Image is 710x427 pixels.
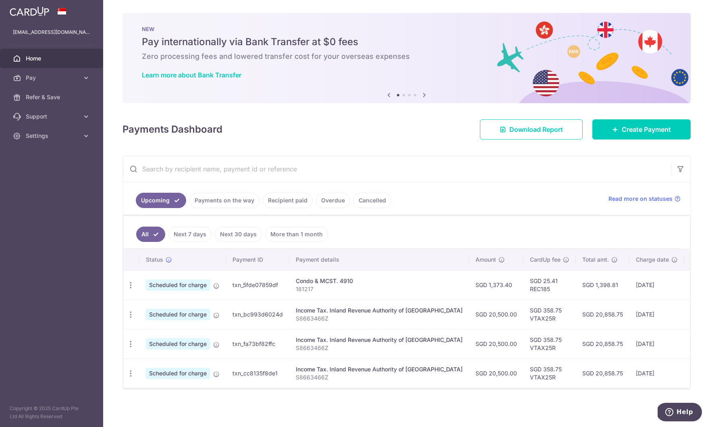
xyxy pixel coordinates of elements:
[296,306,463,315] div: Income Tax. Inland Revenue Authority of [GEOGRAPHIC_DATA]
[296,285,463,293] p: 181217
[142,52,671,61] h6: Zero processing fees and lowered transfer cost for your overseas expenses
[215,227,262,242] a: Next 30 days
[296,373,463,381] p: S8663466Z
[265,227,328,242] a: More than 1 month
[226,329,289,358] td: txn_fa73bf82ffc
[146,309,210,320] span: Scheduled for charge
[316,193,350,208] a: Overdue
[576,270,629,300] td: SGD 1,398.81
[592,119,691,140] a: Create Payment
[122,13,691,103] img: Bank transfer banner
[26,74,79,82] span: Pay
[122,122,222,137] h4: Payments Dashboard
[523,358,576,388] td: SGD 358.75 VTAX25R
[582,256,609,264] span: Total amt.
[168,227,212,242] a: Next 7 days
[608,195,681,203] a: Read more on statuses
[26,132,79,140] span: Settings
[629,329,684,358] td: [DATE]
[289,249,469,270] th: Payment details
[10,6,49,16] img: CardUp
[142,26,671,32] p: NEW
[146,338,210,350] span: Scheduled for charge
[658,403,702,423] iframe: Opens a widget where you can find more information
[13,28,90,36] p: [EMAIL_ADDRESS][DOMAIN_NAME]
[296,344,463,352] p: S8663466Z
[136,227,165,242] a: All
[136,193,186,208] a: Upcoming
[469,300,523,329] td: SGD 20,500.00
[146,256,163,264] span: Status
[629,270,684,300] td: [DATE]
[576,300,629,329] td: SGD 20,858.75
[608,195,673,203] span: Read more on statuses
[576,329,629,358] td: SGD 20,858.75
[226,270,289,300] td: txn_5fde07859df
[523,329,576,358] td: SGD 358.75 VTAX25R
[226,300,289,329] td: txn_bc993d6024d
[469,270,523,300] td: SGD 1,373.40
[26,112,79,121] span: Support
[523,270,576,300] td: SGD 25.41 REC185
[146,368,210,379] span: Scheduled for charge
[475,256,496,264] span: Amount
[629,300,684,329] td: [DATE]
[576,358,629,388] td: SGD 20,858.75
[523,300,576,329] td: SGD 358.75 VTAX25R
[263,193,313,208] a: Recipient paid
[123,156,671,182] input: Search by recipient name, payment id or reference
[480,119,583,140] a: Download Report
[622,125,671,134] span: Create Payment
[296,277,463,285] div: Condo & MCST. 4910
[629,358,684,388] td: [DATE]
[26,93,79,101] span: Refer & Save
[142,35,671,48] h5: Pay internationally via Bank Transfer at $0 fees
[530,256,561,264] span: CardUp fee
[226,358,289,388] td: txn_cc8135f8de1
[469,329,523,358] td: SGD 20,500.00
[189,193,260,208] a: Payments on the way
[636,256,669,264] span: Charge date
[469,358,523,388] td: SGD 20,500.00
[26,54,79,62] span: Home
[353,193,391,208] a: Cancelled
[146,279,210,291] span: Scheduled for charge
[509,125,563,134] span: Download Report
[296,365,463,373] div: Income Tax. Inland Revenue Authority of [GEOGRAPHIC_DATA]
[296,336,463,344] div: Income Tax. Inland Revenue Authority of [GEOGRAPHIC_DATA]
[226,249,289,270] th: Payment ID
[142,71,241,79] a: Learn more about Bank Transfer
[296,315,463,323] p: S8663466Z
